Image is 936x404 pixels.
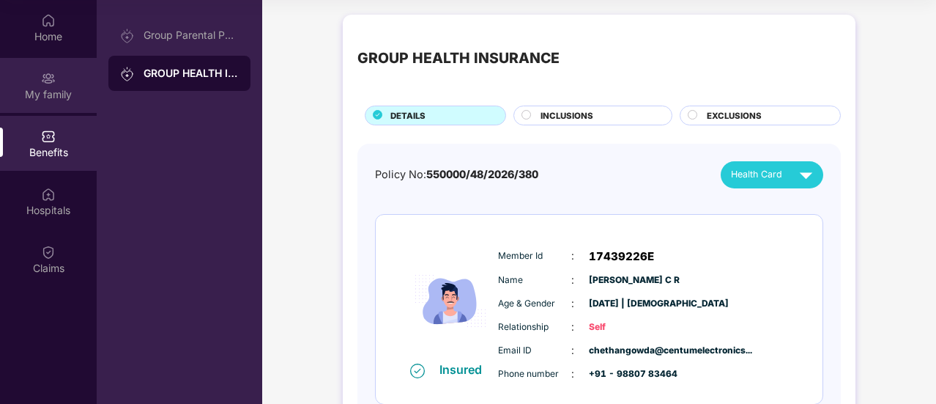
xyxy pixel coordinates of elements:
img: svg+xml;base64,PHN2ZyB3aWR0aD0iMjAiIGhlaWdodD0iMjAiIHZpZXdCb3g9IjAgMCAyMCAyMCIgZmlsbD0ibm9uZSIgeG... [120,67,135,81]
span: 550000/48/2026/380 [426,168,538,180]
span: Name [498,273,571,287]
span: [PERSON_NAME] C R [589,273,662,287]
span: Health Card [731,167,782,182]
img: svg+xml;base64,PHN2ZyB3aWR0aD0iMjAiIGhlaWdodD0iMjAiIHZpZXdCb3g9IjAgMCAyMCAyMCIgZmlsbD0ibm9uZSIgeG... [41,71,56,86]
span: INCLUSIONS [541,109,593,122]
span: DETAILS [390,109,426,122]
span: : [571,342,574,359]
img: svg+xml;base64,PHN2ZyB4bWxucz0iaHR0cDovL3d3dy53My5vcmcvMjAwMC9zdmciIHZpZXdCb3g9IjAgMCAyNCAyNCIgd2... [793,162,819,188]
img: svg+xml;base64,PHN2ZyBpZD0iSG9zcGl0YWxzIiB4bWxucz0iaHR0cDovL3d3dy53My5vcmcvMjAwMC9zdmciIHdpZHRoPS... [41,187,56,202]
span: : [571,366,574,382]
span: : [571,319,574,335]
span: : [571,295,574,312]
span: Phone number [498,367,571,381]
img: svg+xml;base64,PHN2ZyBpZD0iQ2xhaW0iIHhtbG5zPSJodHRwOi8vd3d3LnczLm9yZy8yMDAwL3N2ZyIgd2lkdGg9IjIwIi... [41,245,56,260]
span: : [571,248,574,264]
span: EXCLUSIONS [707,109,762,122]
span: 17439226E [589,248,654,265]
div: GROUP HEALTH INSURANCE [357,47,560,70]
img: svg+xml;base64,PHN2ZyB3aWR0aD0iMjAiIGhlaWdodD0iMjAiIHZpZXdCb3g9IjAgMCAyMCAyMCIgZmlsbD0ibm9uZSIgeG... [120,29,135,43]
div: GROUP HEALTH INSURANCE [144,66,239,81]
span: Self [589,320,662,334]
span: +91 - 98807 83464 [589,367,662,381]
span: Email ID [498,344,571,358]
div: Policy No: [375,166,538,183]
img: svg+xml;base64,PHN2ZyBpZD0iQmVuZWZpdHMiIHhtbG5zPSJodHRwOi8vd3d3LnczLm9yZy8yMDAwL3N2ZyIgd2lkdGg9Ij... [41,129,56,144]
span: Member Id [498,249,571,263]
img: svg+xml;base64,PHN2ZyB4bWxucz0iaHR0cDovL3d3dy53My5vcmcvMjAwMC9zdmciIHdpZHRoPSIxNiIgaGVpZ2h0PSIxNi... [410,364,425,378]
span: [DATE] | [DEMOGRAPHIC_DATA] [589,297,662,311]
div: Group Parental Policy [144,29,239,41]
img: svg+xml;base64,PHN2ZyBpZD0iSG9tZSIgeG1sbnM9Imh0dHA6Ly93d3cudzMub3JnLzIwMDAvc3ZnIiB3aWR0aD0iMjAiIG... [41,13,56,28]
div: Insured [439,362,491,377]
span: Relationship [498,320,571,334]
span: Age & Gender [498,297,571,311]
span: chethangowda@centumelectronics... [589,344,662,358]
img: icon [406,240,494,361]
span: : [571,272,574,288]
button: Health Card [721,161,823,188]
